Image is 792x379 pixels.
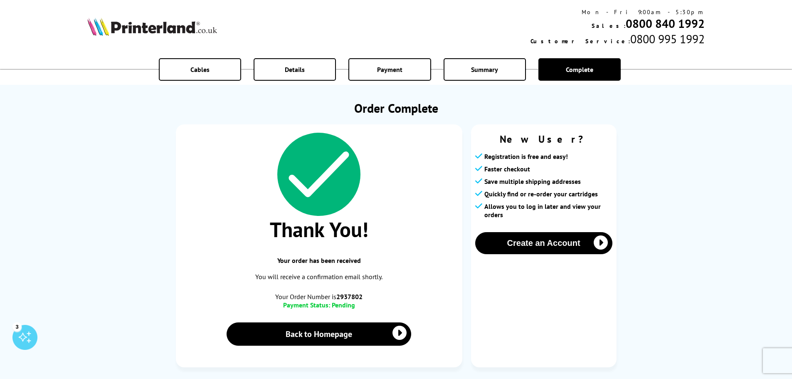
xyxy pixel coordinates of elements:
span: Registration is free and easy! [484,152,568,161]
h1: Order Complete [176,100,617,116]
div: Mon - Fri 9:00am - 5:30pm [530,8,705,16]
span: 0800 995 1992 [630,31,705,47]
span: Payment [377,65,402,74]
b: 2937802 [336,292,363,301]
button: Create an Account [475,232,612,254]
img: Printerland Logo [87,17,217,36]
div: 3 [12,322,22,331]
p: You will receive a confirmation email shortly. [184,271,454,282]
a: 0800 840 1992 [626,16,705,31]
span: Quickly find or re-order your cartridges [484,190,598,198]
span: Cables [190,65,210,74]
a: Back to Homepage [227,322,412,346]
span: Summary [471,65,498,74]
span: Your order has been received [184,256,454,265]
span: New User? [475,133,612,146]
span: Pending [332,301,355,309]
span: Allows you to log in later and view your orders [484,202,612,219]
span: Details [285,65,305,74]
span: Complete [566,65,593,74]
span: Customer Service: [530,37,630,45]
span: Faster checkout [484,165,530,173]
span: Thank You! [184,216,454,243]
span: Your Order Number is [184,292,454,301]
span: Payment Status: [283,301,330,309]
span: Save multiple shipping addresses [484,177,581,186]
span: Sales: [592,22,626,30]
